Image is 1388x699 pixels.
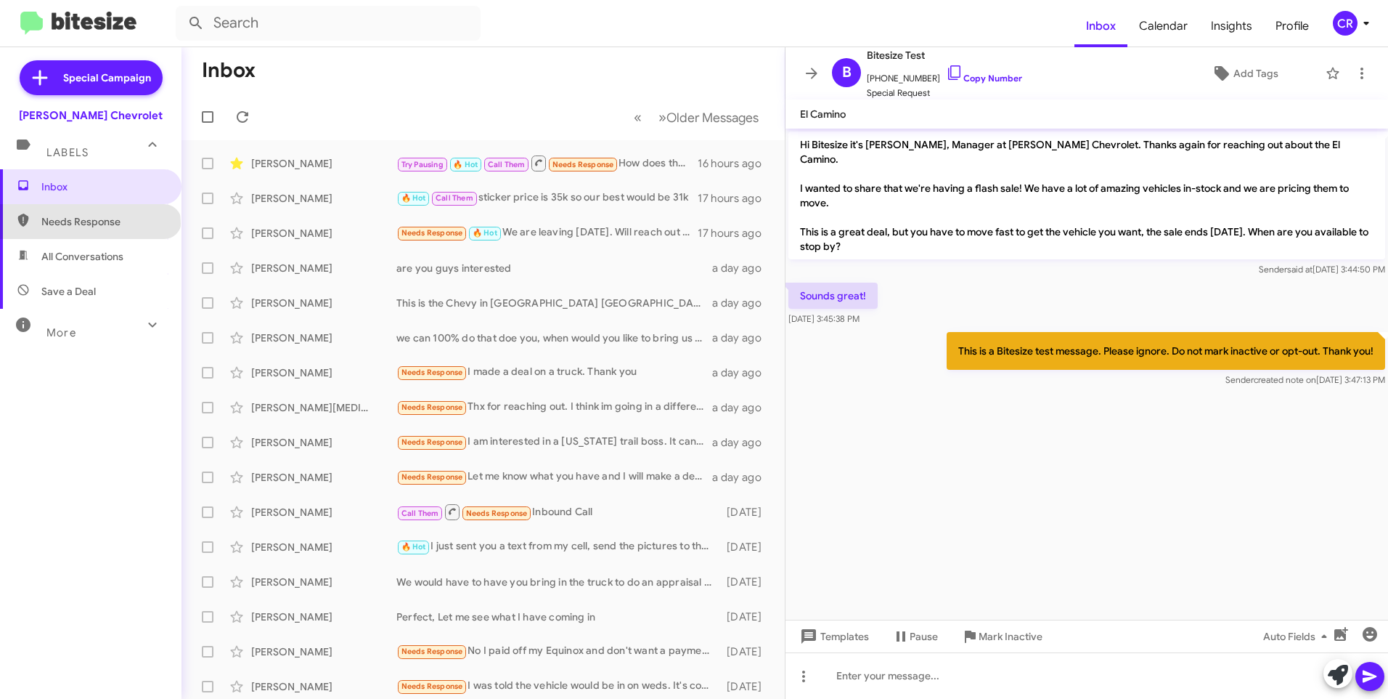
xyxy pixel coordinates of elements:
[251,470,396,485] div: [PERSON_NAME]
[251,226,396,241] div: [PERSON_NAME]
[950,623,1054,650] button: Mark Inactive
[401,682,463,691] span: Needs Response
[396,643,720,660] div: No I paid off my Equinox and don't want a payment for a while
[396,399,712,416] div: Thx for reaching out. I think im going in a different direction. I test drove the ZR2, and it fel...
[20,60,163,95] a: Special Campaign
[1233,60,1278,86] span: Add Tags
[251,400,396,415] div: [PERSON_NAME][MEDICAL_DATA]
[552,160,614,169] span: Needs Response
[785,623,881,650] button: Templates
[1287,264,1313,275] span: said at
[720,540,773,554] div: [DATE]
[176,6,481,41] input: Search
[401,437,463,447] span: Needs Response
[401,542,426,551] span: 🔥 Hot
[1199,5,1264,47] a: Insights
[396,331,712,345] div: we can 100% do that doe you, when would you like to bring us that vehicle and check out our curre...
[650,102,767,132] button: Next
[396,538,720,555] div: I just sent you a text from my cell, send the pictures to that number
[666,110,759,126] span: Older Messages
[396,503,720,521] div: Inbound Call
[1264,5,1320,47] a: Profile
[396,296,712,310] div: This is the Chevy in [GEOGRAPHIC_DATA] [GEOGRAPHIC_DATA] [PERSON_NAME] Chevrolet
[946,73,1022,84] a: Copy Number
[867,64,1022,86] span: [PHONE_NUMBER]
[788,283,878,309] p: Sounds great!
[712,365,773,380] div: a day ago
[720,645,773,659] div: [DATE]
[251,610,396,624] div: [PERSON_NAME]
[396,190,698,206] div: sticker price is 35k so our best would be 31k
[712,435,773,450] div: a day ago
[910,623,938,650] span: Pause
[800,108,846,121] span: El Camino
[720,505,773,520] div: [DATE]
[712,261,773,275] div: a day ago
[1252,623,1344,650] button: Auto Fields
[1333,11,1358,36] div: CR
[797,623,869,650] span: Templates
[626,102,767,132] nav: Page navigation example
[1254,374,1316,385] span: created note on
[251,540,396,554] div: [PERSON_NAME]
[1320,11,1372,36] button: CR
[251,679,396,694] div: [PERSON_NAME]
[396,364,712,381] div: I made a deal on a truck. Thank you
[436,193,473,203] span: Call Them
[788,313,860,324] span: [DATE] 3:45:38 PM
[881,623,950,650] button: Pause
[251,191,396,206] div: [PERSON_NAME]
[720,679,773,694] div: [DATE]
[396,434,712,450] div: I am interested in a [US_STATE] trail boss. It can be a 24-26. Not sure if I want to lease or buy...
[251,505,396,520] div: [PERSON_NAME]
[453,160,478,169] span: 🔥 Hot
[396,225,698,241] div: We are leaving [DATE]. Will reach out when we return.
[720,575,773,589] div: [DATE]
[251,156,396,171] div: [PERSON_NAME]
[401,472,463,482] span: Needs Response
[396,575,720,589] div: We would have to have you bring in the truck to do an appraisal of the Truck, What day owrks for ...
[867,86,1022,100] span: Special Request
[202,59,256,82] h1: Inbox
[396,469,712,485] div: Let me know what you have and I will make a deal over the phone
[401,193,426,203] span: 🔥 Hot
[46,326,76,339] span: More
[251,261,396,275] div: [PERSON_NAME]
[788,132,1385,259] p: Hi Bitesize it's [PERSON_NAME], Manager at [PERSON_NAME] Chevrolet. Thanks again for reaching out...
[401,403,463,412] span: Needs Response
[1263,623,1333,650] span: Auto Fields
[698,156,773,171] div: 16 hours ago
[979,623,1042,650] span: Mark Inactive
[634,108,642,126] span: «
[41,284,96,299] span: Save a Deal
[19,108,163,123] div: [PERSON_NAME] Chevrolet
[473,228,497,238] span: 🔥 Hot
[396,261,712,275] div: are you guys interested
[1225,374,1385,385] span: Sender [DATE] 3:47:13 PM
[396,154,698,172] div: How does that work? Call me please
[658,108,666,126] span: »
[712,400,773,415] div: a day ago
[46,146,89,159] span: Labels
[401,647,463,656] span: Needs Response
[396,678,720,695] div: I was told the vehicle would be in on weds. It's coming from the fulfillment center.
[698,191,773,206] div: 17 hours ago
[712,470,773,485] div: a day ago
[251,435,396,450] div: [PERSON_NAME]
[41,179,165,194] span: Inbox
[401,509,439,518] span: Call Them
[947,332,1385,370] p: This is a Bitesize test message. Please ignore. Do not mark inactive or opt-out. Thank you!
[401,368,463,377] span: Needs Response
[1127,5,1199,47] a: Calendar
[1074,5,1127,47] a: Inbox
[41,214,165,229] span: Needs Response
[251,296,396,310] div: [PERSON_NAME]
[698,226,773,241] div: 17 hours ago
[41,249,123,264] span: All Conversations
[1259,264,1385,275] span: Sender [DATE] 3:44:50 PM
[720,610,773,624] div: [DATE]
[488,160,526,169] span: Call Them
